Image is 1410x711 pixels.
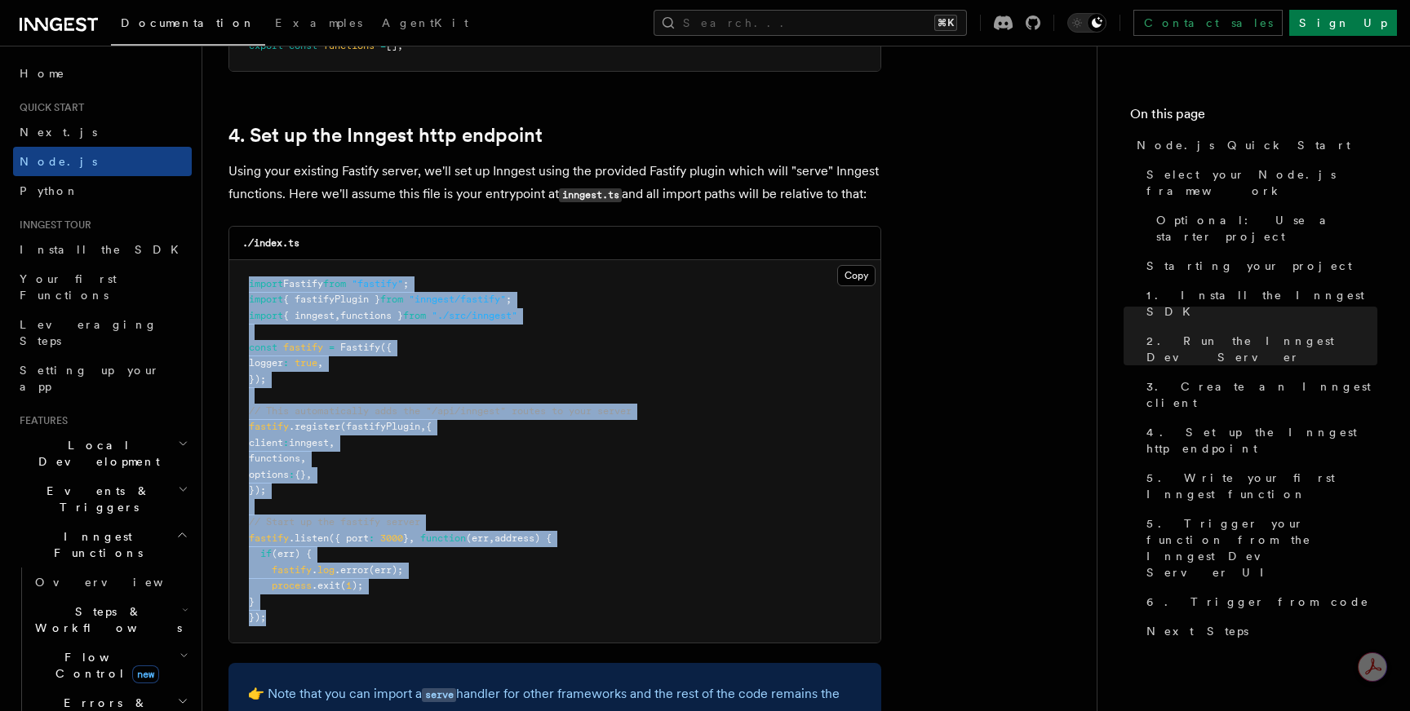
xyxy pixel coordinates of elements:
[420,421,426,432] span: ,
[295,469,306,480] span: {}
[20,272,117,302] span: Your first Functions
[403,532,409,544] span: }
[1146,424,1377,457] span: 4. Set up the Inngest http endpoint
[249,532,289,544] span: fastify
[283,342,323,353] span: fastify
[306,469,312,480] span: ,
[335,310,340,321] span: ,
[283,294,380,305] span: { fastifyPlugin }
[837,265,876,286] button: Copy
[1130,130,1377,160] a: Node.js Quick Start
[1289,10,1397,36] a: Sign Up
[369,532,375,544] span: :
[228,124,543,147] a: 4. Set up the Inngest http endpoint
[329,532,369,544] span: ({ port
[283,437,289,448] span: :
[13,219,91,232] span: Inngest tour
[283,310,335,321] span: { inngest
[29,567,192,597] a: Overview
[403,278,409,289] span: ;
[132,665,159,683] span: new
[426,421,432,432] span: {
[35,576,203,589] span: Overview
[1156,212,1377,245] span: Optional: Use a starter project
[409,294,506,305] span: "inngest/fastify"
[295,357,317,369] span: true
[340,342,380,353] span: Fastify
[312,564,317,576] span: .
[20,318,157,347] span: Leveraging Steps
[1146,333,1377,365] span: 2. Run the Inngest Dev Server
[934,15,957,31] kbd: ⌘K
[13,528,176,561] span: Inngest Functions
[1133,10,1283,36] a: Contact sales
[335,564,369,576] span: .error
[409,532,415,544] span: ,
[323,278,346,289] span: from
[1140,372,1377,417] a: 3. Create an Inngest client
[432,310,517,321] span: "./src/inngest"
[352,580,363,591] span: );
[13,235,192,264] a: Install the SDK
[289,469,295,480] span: :
[1130,104,1377,130] h4: On this page
[249,484,266,496] span: });
[1146,258,1352,274] span: Starting your project
[340,310,403,321] span: functions }
[265,5,372,44] a: Examples
[275,16,362,29] span: Examples
[249,405,632,417] span: // This automatically adds the "/api/inngest" routes to your server
[289,437,329,448] span: inngest
[249,373,266,385] span: });
[289,421,340,432] span: .register
[422,688,456,702] code: serve
[654,10,967,36] button: Search...⌘K
[13,59,192,88] a: Home
[312,580,340,591] span: .exit
[13,147,192,176] a: Node.js
[352,278,403,289] span: "fastify"
[13,117,192,147] a: Next.js
[249,357,283,369] span: logger
[1146,594,1369,610] span: 6. Trigger from code
[1146,470,1377,502] span: 5. Write your first Inngest function
[380,532,403,544] span: 3000
[369,564,403,576] span: (err);
[1150,205,1377,251] a: Optional: Use a starter project
[506,294,512,305] span: ;
[228,160,881,206] p: Using your existing Fastify server, we'll set up Inngest using the provided Fastify plugin which ...
[372,5,478,44] a: AgentKit
[249,596,255,607] span: }
[20,155,97,168] span: Node.js
[242,237,299,249] code: ./index.ts
[111,5,265,46] a: Documentation
[1140,509,1377,587] a: 5. Trigger your function from the Inngest Dev Server UI
[249,310,283,321] span: import
[29,649,180,682] span: Flow Control
[329,437,335,448] span: ,
[494,532,552,544] span: address) {
[272,580,312,591] span: process
[29,643,192,688] button: Flow Controlnew
[13,414,68,427] span: Features
[1146,378,1377,411] span: 3. Create an Inngest client
[121,16,255,29] span: Documentation
[283,357,289,369] span: :
[300,453,306,464] span: ,
[1146,166,1377,199] span: Select your Node.js framework
[1146,623,1248,639] span: Next Steps
[13,264,192,310] a: Your first Functions
[249,516,420,528] span: // Start up the fastify server
[249,342,277,353] span: const
[1140,463,1377,509] a: 5. Write your first Inngest function
[20,243,188,256] span: Install the SDK
[1140,280,1377,326] a: 1. Install the Inngest SDK
[466,532,489,544] span: (err
[1140,326,1377,372] a: 2. Run the Inngest Dev Server
[489,532,494,544] span: ,
[380,294,403,305] span: from
[1137,137,1350,153] span: Node.js Quick Start
[13,101,84,114] span: Quick start
[249,453,300,464] span: functions
[13,176,192,205] a: Python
